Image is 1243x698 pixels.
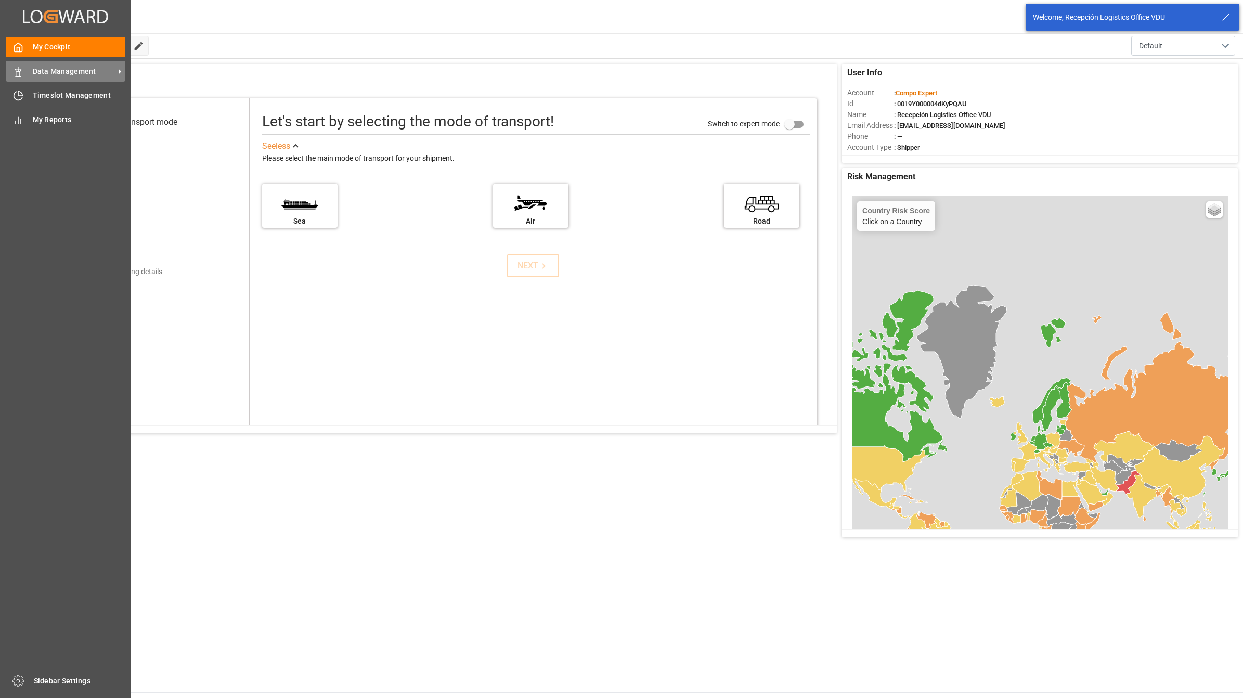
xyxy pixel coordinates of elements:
button: NEXT [507,254,559,277]
span: Sidebar Settings [34,676,127,687]
div: NEXT [517,260,549,272]
span: : [EMAIL_ADDRESS][DOMAIN_NAME] [894,122,1005,130]
div: Welcome, Recepción Logistics Office VDU [1033,12,1212,23]
span: Timeslot Management [33,90,126,101]
button: open menu [1131,36,1235,56]
span: : Recepción Logistics Office VDU [894,111,991,119]
span: : 0019Y000004dKyPQAU [894,100,967,108]
span: Data Management [33,66,115,77]
span: User Info [847,67,882,79]
span: : [894,89,937,97]
div: Air [498,216,563,227]
a: My Reports [6,109,125,130]
span: My Cockpit [33,42,126,53]
div: Click on a Country [862,206,930,226]
div: Please select the main mode of transport for your shipment. [262,152,810,165]
span: Email Address [847,120,894,131]
span: Switch to expert mode [708,120,780,128]
span: Id [847,98,894,109]
span: Default [1139,41,1162,51]
span: Account Type [847,142,894,153]
a: Layers [1206,201,1223,218]
div: See less [262,140,290,152]
span: Phone [847,131,894,142]
span: Account [847,87,894,98]
a: Timeslot Management [6,85,125,106]
span: Risk Management [847,171,915,183]
h4: Country Risk Score [862,206,930,215]
span: My Reports [33,114,126,125]
a: My Cockpit [6,37,125,57]
span: : — [894,133,902,140]
div: Let's start by selecting the mode of transport! [262,111,554,133]
span: Compo Expert [896,89,937,97]
div: Sea [267,216,332,227]
div: Select transport mode [97,116,177,128]
span: Name [847,109,894,120]
div: Road [729,216,794,227]
span: : Shipper [894,144,920,151]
